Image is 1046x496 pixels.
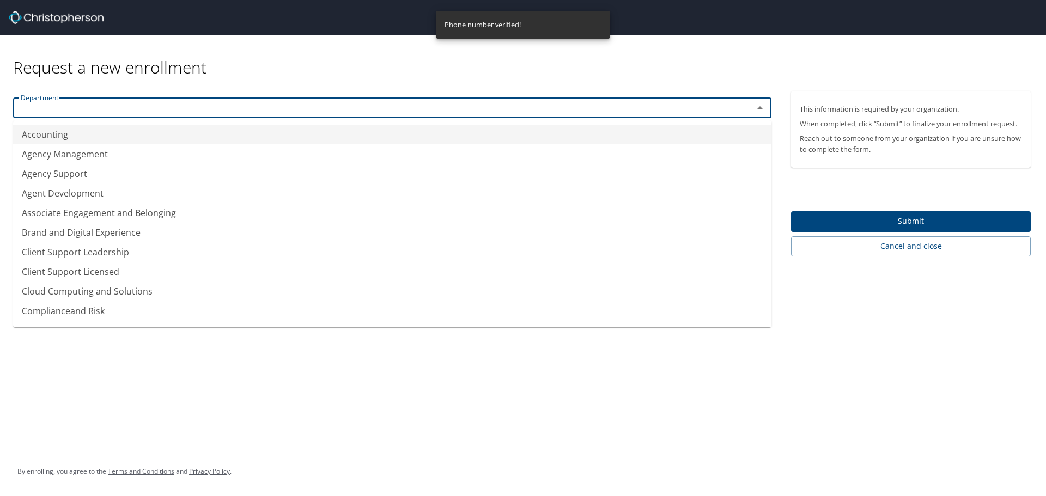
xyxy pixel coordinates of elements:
[13,125,771,144] li: Accounting
[13,281,771,301] li: Cloud Computing and Solutions
[13,301,771,321] li: Complianceand Risk
[752,100,768,115] button: Close
[800,133,1022,154] p: Reach out to someone from your organization if you are unsure how to complete the form.
[17,458,232,485] div: By enrolling, you agree to the and .
[189,467,230,476] a: Privacy Policy
[9,11,104,24] img: cbt logo
[800,215,1022,228] span: Submit
[13,203,771,223] li: Associate Engagement and Belonging
[13,164,771,183] li: Agency Support
[445,14,521,35] div: Phone number verified!
[791,236,1031,256] button: Cancel and close
[791,211,1031,232] button: Submit
[800,119,1022,129] p: When completed, click “Submit” to finalize your enrollment request.
[800,104,1022,114] p: This information is required by your organization.
[13,144,771,164] li: Agency Management
[13,223,771,242] li: Brand and Digital Experience
[13,183,771,203] li: Agent Development
[13,321,771,340] li: Corporate
[13,35,1039,78] div: Request a new enrollment
[13,262,771,281] li: Client Support Licensed
[800,240,1022,253] span: Cancel and close
[108,467,174,476] a: Terms and Conditions
[13,242,771,262] li: Client Support Leadership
